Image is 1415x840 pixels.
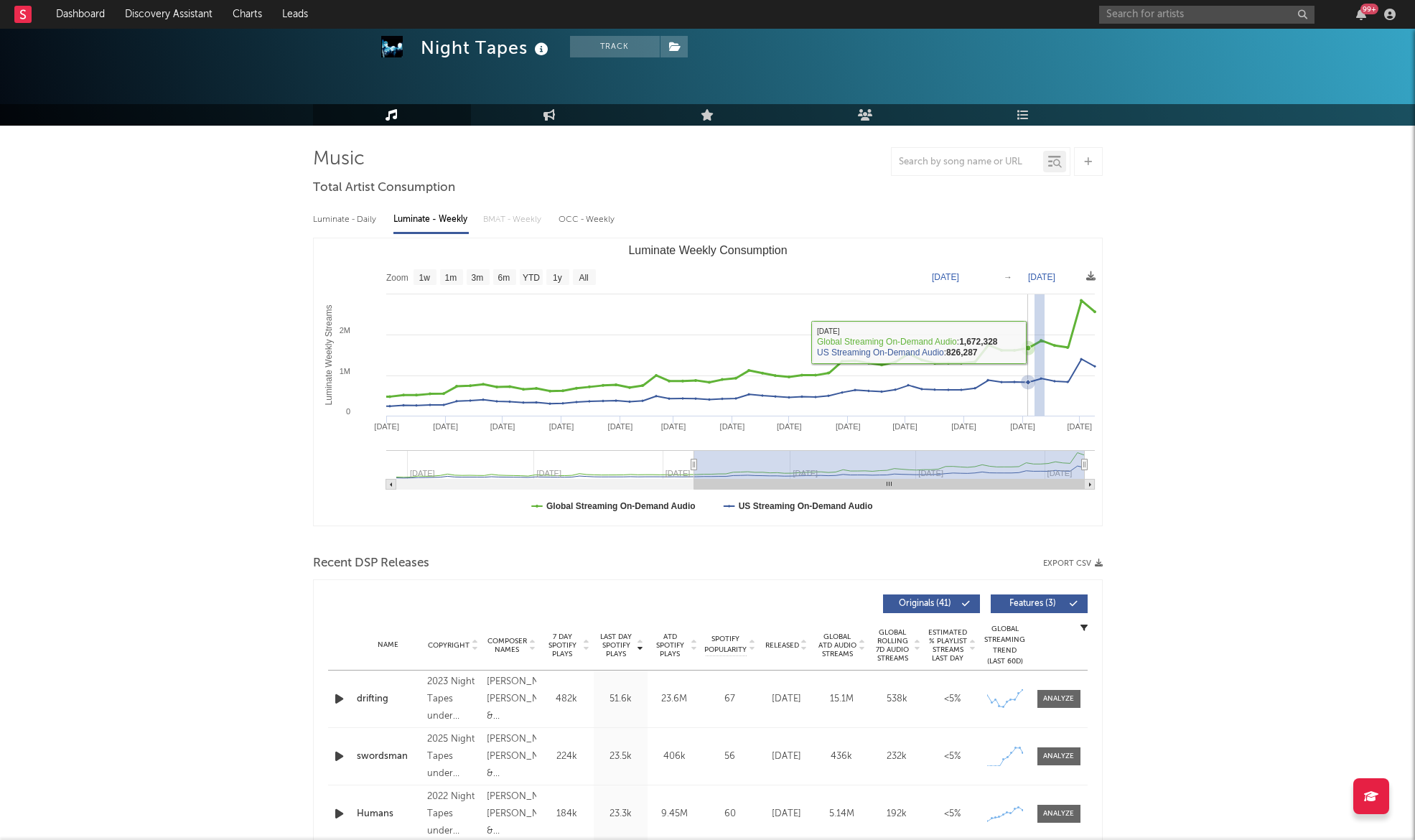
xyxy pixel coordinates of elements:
div: [DATE] [762,692,811,706]
text: 6m [498,273,510,283]
text: YTD [522,273,539,283]
text: 1M [339,367,350,375]
text: [DATE] [776,422,801,431]
div: Global Streaming Trend (Last 60D) [984,624,1027,667]
a: Humans [357,807,420,821]
div: 436k [818,750,866,764]
div: 2025 Night Tapes under exclusive license to Nettwerk Music Group Inc. [427,731,480,783]
span: Originals ( 41 ) [892,599,958,608]
span: Features ( 3 ) [1000,599,1066,608]
div: 51.6k [597,692,644,706]
div: 5.14M [818,807,866,821]
div: 23.6M [651,692,698,706]
text: Global Streaming On-Demand Audio [546,501,696,511]
div: Luminate - Weekly [393,207,469,232]
div: 482k [543,692,590,706]
span: ATD Spotify Plays [651,633,689,658]
div: 406k [651,750,698,764]
div: Luminate - Daily [313,207,379,232]
div: 2022 Night Tapes under exclusive license to Nettwerk Music Group Inc. [427,788,480,840]
text: [DATE] [1010,422,1035,431]
div: 224k [543,750,590,764]
text: [DATE] [433,422,458,431]
span: Recent DSP Releases [313,555,429,572]
text: 1y [553,273,562,283]
div: 232k [873,750,921,764]
input: Search by song name or URL [892,157,1043,168]
button: Export CSV [1043,559,1103,568]
text: 1w [419,273,430,283]
div: [PERSON_NAME], [PERSON_NAME] & [PERSON_NAME] [487,673,536,725]
div: <5% [928,807,976,821]
a: drifting [357,692,420,706]
div: 67 [705,692,755,706]
text: US Streaming On-Demand Audio [738,501,872,511]
text: [DATE] [1028,272,1055,282]
a: swordsman [357,750,420,764]
text: [DATE] [719,422,744,431]
button: Track [570,36,660,57]
div: 538k [873,692,921,706]
button: Originals(41) [883,594,980,613]
text: 0 [345,407,350,416]
text: 1m [444,273,457,283]
span: 7 Day Spotify Plays [543,633,582,658]
text: [DATE] [490,422,515,431]
div: Name [357,640,420,650]
text: Luminate Weekly Consumption [628,244,787,256]
span: Copyright [428,641,470,650]
text: [DATE] [1067,422,1092,431]
text: [DATE] [892,422,917,431]
span: Estimated % Playlist Streams Last Day [928,628,968,663]
div: 99 + [1360,4,1378,14]
text: [DATE] [932,272,959,282]
text: 2M [339,326,350,335]
text: [DATE] [374,422,399,431]
input: Search for artists [1099,6,1314,24]
text: Zoom [386,273,408,283]
text: [DATE] [835,422,860,431]
span: Last Day Spotify Plays [597,633,635,658]
text: [DATE] [607,422,632,431]
text: [DATE] [548,422,574,431]
div: 2023 Night Tapes under exclusive license to Nettwerk Music Group Inc. [427,673,480,725]
span: Released [765,641,799,650]
div: 23.3k [597,807,644,821]
div: [DATE] [762,750,811,764]
text: [DATE] [951,422,976,431]
span: Spotify Popularity [704,634,747,655]
span: Global Rolling 7D Audio Streams [873,628,912,663]
text: 3m [471,273,483,283]
text: [DATE] [660,422,686,431]
div: 192k [873,807,921,821]
div: 9.45M [651,807,698,821]
text: → [1004,272,1012,282]
svg: Luminate Weekly Consumption [314,238,1102,526]
div: 56 [705,750,755,764]
div: 184k [543,807,590,821]
div: OCC - Weekly [559,207,616,232]
span: Total Artist Consumption [313,179,455,197]
span: Composer Names [487,637,528,654]
div: <5% [928,750,976,764]
span: Global ATD Audio Streams [818,633,857,658]
div: [PERSON_NAME], [PERSON_NAME] & [PERSON_NAME] [487,731,536,783]
button: Features(3) [991,594,1088,613]
div: <5% [928,692,976,706]
text: All [579,273,588,283]
button: 99+ [1356,9,1366,20]
div: 60 [705,807,755,821]
div: 15.1M [818,692,866,706]
text: Luminate Weekly Streams [323,305,333,406]
div: [DATE] [762,807,811,821]
div: [PERSON_NAME], [PERSON_NAME] & [PERSON_NAME] [487,788,536,840]
div: 23.5k [597,750,644,764]
div: Night Tapes [421,36,552,60]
